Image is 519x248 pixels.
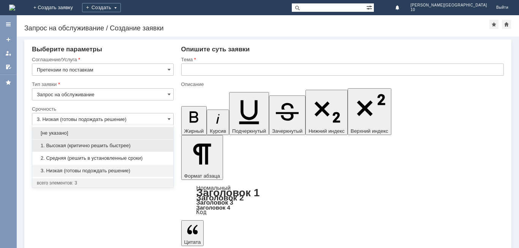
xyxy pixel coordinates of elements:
a: Мои согласования [2,61,14,73]
span: Подчеркнутый [232,128,266,134]
a: Мои заявки [2,47,14,59]
div: Запрос на обслуживание / Создание заявки [24,24,489,32]
a: Перейти на домашнюю страницу [9,5,15,11]
span: [не указано] [37,130,169,136]
a: Код [196,209,207,216]
div: Сделать домашней страницей [502,20,511,29]
span: Выберите параметры [32,46,102,53]
span: Формат абзаца [184,173,220,179]
a: Заголовок 3 [196,199,233,206]
span: Жирный [184,128,204,134]
div: Тема [181,57,502,62]
div: Срочность [32,107,172,111]
span: Курсив [210,128,226,134]
span: 10 [411,8,487,12]
span: 1. Высокая (критично решить быстрее) [37,143,169,149]
button: Нижний индекс [305,90,348,135]
a: Заголовок 2 [196,193,244,202]
span: Опишите суть заявки [181,46,250,53]
button: Формат абзаца [181,135,223,180]
span: 3. Низкая (готовы подождать решение) [37,168,169,174]
div: Добавить в избранное [489,20,498,29]
span: Нижний индекс [309,128,345,134]
div: Создать [82,3,121,12]
button: Курсив [207,110,229,135]
div: Соглашение/Услуга [32,57,172,62]
span: Расширенный поиск [366,3,374,11]
a: Нормальный [196,184,231,191]
span: Цитата [184,239,201,245]
button: Подчеркнутый [229,92,269,135]
button: Верхний индекс [348,88,391,135]
span: Зачеркнутый [272,128,302,134]
span: 2. Средняя (решить в установленные сроки) [37,155,169,161]
span: Верхний индекс [351,128,388,134]
div: Описание [181,82,502,87]
a: Заголовок 1 [196,187,260,199]
div: Тип заявки [32,82,172,87]
div: всего элементов: 3 [37,180,169,186]
button: Жирный [181,106,207,135]
button: Цитата [181,220,204,246]
button: Зачеркнутый [269,95,305,135]
span: [PERSON_NAME][GEOGRAPHIC_DATA] [411,3,487,8]
div: Формат абзаца [181,185,504,215]
img: logo [9,5,15,11]
a: Заголовок 4 [196,204,230,211]
a: Создать заявку [2,33,14,46]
